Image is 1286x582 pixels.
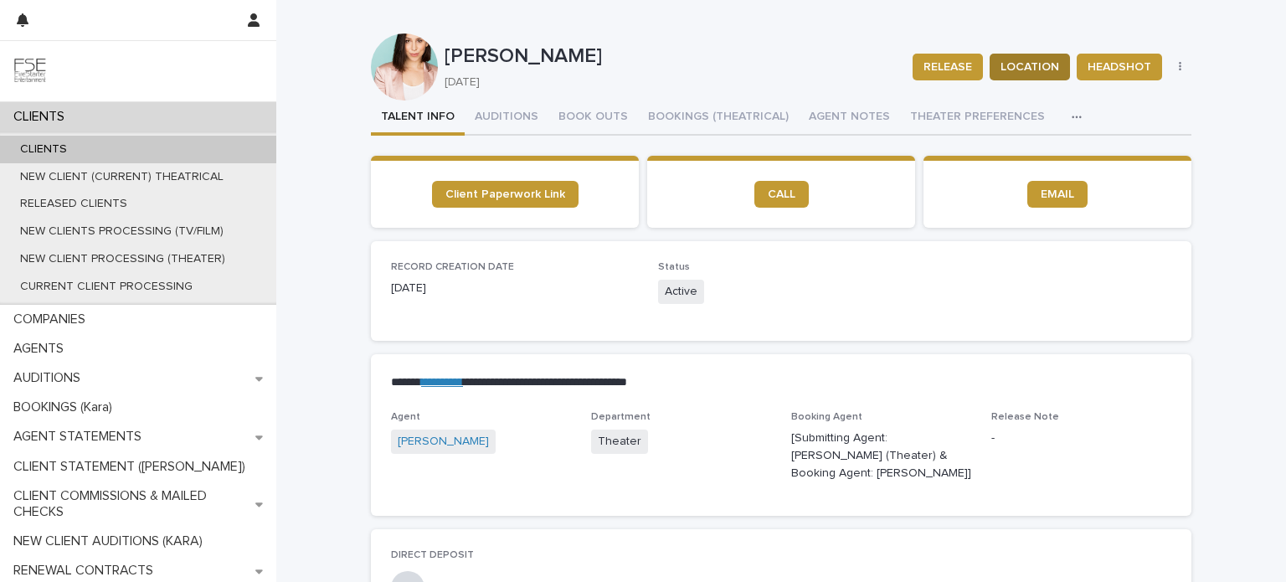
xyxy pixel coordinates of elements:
p: CURRENT CLIENT PROCESSING [7,280,206,294]
span: CALL [768,188,795,200]
p: NEW CLIENT PROCESSING (THEATER) [7,252,239,266]
p: NEW CLIENTS PROCESSING (TV/FILM) [7,224,237,239]
span: Status [658,262,690,272]
span: Client Paperwork Link [445,188,565,200]
p: [Submitting Agent: [PERSON_NAME] (Theater) & Booking Agent: [PERSON_NAME]] [791,430,971,482]
img: 9JgRvJ3ETPGCJDhvPVA5 [13,54,47,88]
a: EMAIL [1027,181,1088,208]
span: DIRECT DEPOSIT [391,550,474,560]
p: [DATE] [445,75,892,90]
span: Active [658,280,704,304]
p: NEW CLIENT AUDITIONS (KARA) [7,533,216,549]
p: NEW CLIENT (CURRENT) THEATRICAL [7,170,237,184]
p: CLIENT COMMISSIONS & MAILED CHECKS [7,488,255,520]
span: Booking Agent [791,412,862,422]
button: AGENT NOTES [799,100,900,136]
button: RELEASE [913,54,983,80]
p: [DATE] [391,280,638,297]
button: HEADSHOT [1077,54,1162,80]
p: RENEWAL CONTRACTS [7,563,167,579]
p: - [991,430,1171,447]
p: [PERSON_NAME] [445,44,899,69]
a: Client Paperwork Link [432,181,579,208]
p: CLIENT STATEMENT ([PERSON_NAME]) [7,459,259,475]
p: RELEASED CLIENTS [7,197,141,211]
span: RELEASE [923,59,972,75]
p: COMPANIES [7,312,99,327]
span: RECORD CREATION DATE [391,262,514,272]
span: Release Note [991,412,1059,422]
p: BOOKINGS (Kara) [7,399,126,415]
p: AUDITIONS [7,370,94,386]
p: AGENTS [7,341,77,357]
button: THEATER PREFERENCES [900,100,1055,136]
p: AGENT STATEMENTS [7,429,155,445]
a: [PERSON_NAME] [398,433,489,451]
p: CLIENTS [7,142,80,157]
button: BOOK OUTS [548,100,638,136]
button: AUDITIONS [465,100,548,136]
span: LOCATION [1001,59,1059,75]
span: Agent [391,412,420,422]
button: TALENT INFO [371,100,465,136]
span: HEADSHOT [1088,59,1151,75]
span: Theater [591,430,648,454]
button: BOOKINGS (THEATRICAL) [638,100,799,136]
button: LOCATION [990,54,1070,80]
span: Department [591,412,651,422]
span: EMAIL [1041,188,1074,200]
a: CALL [754,181,809,208]
p: CLIENTS [7,109,78,125]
